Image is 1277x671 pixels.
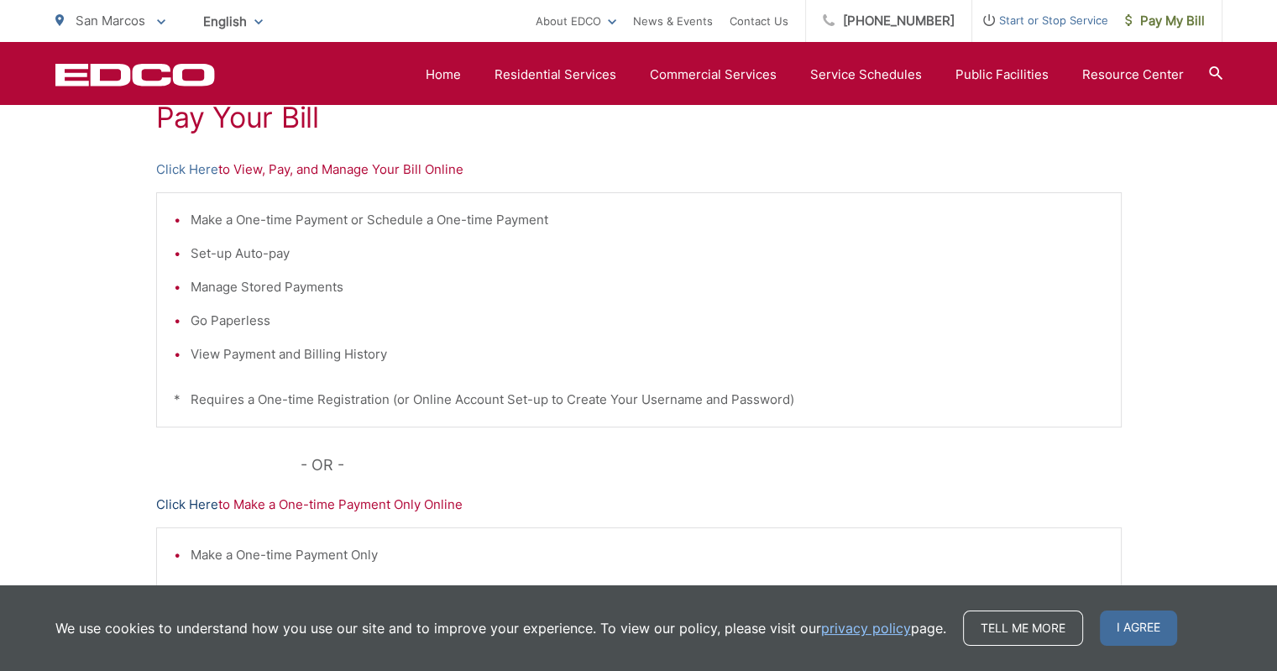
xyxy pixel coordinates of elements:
span: I agree [1100,611,1177,646]
span: San Marcos [76,13,145,29]
a: About EDCO [536,11,616,31]
a: Contact Us [730,11,788,31]
span: Pay My Bill [1125,11,1205,31]
a: Service Schedules [810,65,922,85]
a: Click Here [156,495,218,515]
li: Make a One-time Payment or Schedule a One-time Payment [191,210,1104,230]
p: to View, Pay, and Manage Your Bill Online [156,160,1122,180]
p: to Make a One-time Payment Only Online [156,495,1122,515]
p: * Requires a One-time Registration (or Online Account Set-up to Create Your Username and Password) [174,390,1104,410]
a: Resource Center [1082,65,1184,85]
p: We use cookies to understand how you use our site and to improve your experience. To view our pol... [55,618,946,638]
li: Make a One-time Payment Only [191,545,1104,565]
li: Manage Stored Payments [191,277,1104,297]
li: Set-up Auto-pay [191,244,1104,264]
p: - OR - [301,453,1122,478]
li: View Payment and Billing History [191,344,1104,364]
a: Public Facilities [955,65,1049,85]
a: Tell me more [963,611,1083,646]
a: privacy policy [821,618,911,638]
a: EDCD logo. Return to the homepage. [55,63,215,86]
a: Click Here [156,160,218,180]
a: Home [426,65,461,85]
h1: Pay Your Bill [156,101,1122,134]
a: Residential Services [495,65,616,85]
span: English [191,7,275,36]
a: News & Events [633,11,713,31]
a: Commercial Services [650,65,777,85]
li: Go Paperless [191,311,1104,331]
